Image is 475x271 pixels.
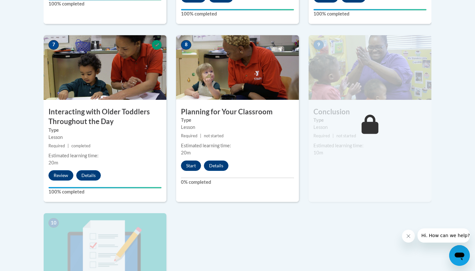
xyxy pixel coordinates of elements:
[332,133,334,138] span: |
[48,187,162,188] div: Your progress
[181,9,294,10] div: Your progress
[48,170,73,181] button: Review
[402,230,415,243] iframe: Close message
[181,117,294,124] label: Type
[313,117,427,124] label: Type
[204,133,224,138] span: not started
[417,228,470,243] iframe: Message from company
[48,143,65,148] span: Required
[48,160,58,165] span: 20m
[313,40,324,50] span: 9
[313,10,427,17] label: 100% completed
[181,40,191,50] span: 8
[48,134,162,141] div: Lesson
[313,124,427,131] div: Lesson
[200,133,201,138] span: |
[181,150,191,155] span: 20m
[76,170,101,181] button: Details
[48,40,59,50] span: 7
[181,142,294,149] div: Estimated learning time:
[176,35,299,100] img: Course Image
[48,127,162,134] label: Type
[181,133,197,138] span: Required
[313,150,323,155] span: 10m
[449,245,470,266] iframe: Button to launch messaging window
[313,9,427,10] div: Your progress
[68,143,69,148] span: |
[181,179,294,186] label: 0% completed
[313,142,427,149] div: Estimated learning time:
[181,10,294,17] label: 100% completed
[48,188,162,195] label: 100% completed
[309,107,431,117] h3: Conclusion
[336,133,356,138] span: not started
[44,107,166,127] h3: Interacting with Older Toddlers Throughout the Day
[48,0,162,7] label: 100% completed
[71,143,90,148] span: completed
[309,35,431,100] img: Course Image
[181,161,201,171] button: Start
[181,124,294,131] div: Lesson
[313,133,330,138] span: Required
[48,152,162,159] div: Estimated learning time:
[48,218,59,228] span: 10
[204,161,228,171] button: Details
[44,35,166,100] img: Course Image
[176,107,299,117] h3: Planning for Your Classroom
